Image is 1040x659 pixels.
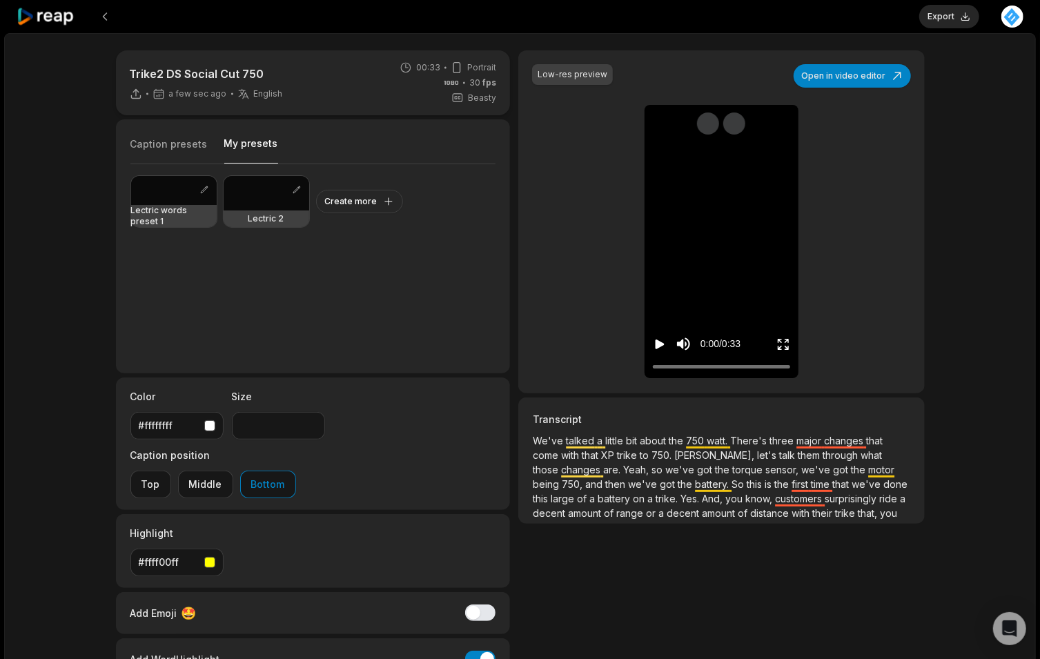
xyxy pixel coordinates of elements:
[585,478,605,490] span: and
[551,493,577,504] span: large
[139,418,199,433] div: #ffffffff
[675,335,692,353] button: Mute sound
[568,507,604,519] span: amount
[779,449,798,461] span: talk
[715,464,732,475] span: the
[796,435,824,446] span: major
[658,507,667,519] span: a
[533,493,551,504] span: this
[792,478,811,490] span: first
[702,507,738,519] span: amount
[825,493,879,504] span: surprisingly
[823,449,861,461] span: through
[240,471,296,498] button: Bottom
[533,478,562,490] span: being
[533,449,561,461] span: come
[468,92,496,104] span: Beasty
[533,464,561,475] span: those
[776,331,790,357] button: Enter Fullscreen
[169,88,227,99] span: a few sec ago
[879,493,900,504] span: ride
[605,478,628,490] span: then
[700,337,740,351] div: 0:00 / 0:33
[750,507,792,519] span: distance
[678,478,695,490] span: the
[686,435,707,446] span: 750
[533,412,910,426] h3: Transcript
[738,507,750,519] span: of
[131,205,217,227] h3: Lectric words preset 1
[603,464,623,475] span: are.
[861,449,882,461] span: what
[651,464,665,475] span: so
[765,478,774,490] span: is
[656,493,680,504] span: trike.
[851,464,868,475] span: the
[702,493,725,504] span: And,
[538,68,607,81] div: Low-res preview
[725,493,745,504] span: you
[880,507,897,519] span: you
[605,435,626,446] span: little
[732,478,747,490] span: So
[811,478,832,490] span: time
[582,449,601,461] span: that
[178,471,233,498] button: Middle
[919,5,979,28] button: Export
[812,507,835,519] span: their
[467,61,496,74] span: Portrait
[469,77,496,89] span: 30
[792,507,812,519] span: with
[647,493,656,504] span: a
[130,606,177,620] span: Add Emoji
[695,478,732,490] span: battery.
[623,464,651,475] span: Yeah,
[130,66,283,82] p: Trike2 DS Social Cut 750
[181,604,197,622] span: 🤩
[757,449,779,461] span: let's
[833,464,851,475] span: got
[653,331,667,357] button: Play video
[651,449,674,461] span: 750.
[852,478,883,490] span: we've
[832,478,852,490] span: that
[617,449,640,461] span: trike
[824,435,866,446] span: changes
[316,190,403,213] button: Create more
[747,478,765,490] span: this
[730,435,769,446] span: There's
[633,493,647,504] span: on
[130,389,224,404] label: Color
[646,507,658,519] span: or
[732,464,765,475] span: torque
[680,493,702,504] span: Yes.
[707,435,730,446] span: watt.
[769,435,796,446] span: three
[139,555,199,569] div: #ffff00ff
[561,449,582,461] span: with
[533,507,568,519] span: decent
[674,449,757,461] span: [PERSON_NAME],
[628,478,660,490] span: we've
[616,507,646,519] span: range
[601,449,617,461] span: XP
[561,464,603,475] span: changes
[794,64,911,88] button: Open in video editor
[597,435,605,446] span: a
[533,435,566,446] span: We've
[254,88,283,99] span: English
[765,464,801,475] span: sensor,
[745,493,775,504] span: know,
[835,507,858,519] span: trike
[130,549,224,576] button: #ffff00ff
[416,61,440,74] span: 00:33
[798,449,823,461] span: them
[604,507,616,519] span: of
[562,478,585,490] span: 750,
[868,464,894,475] span: motor
[130,412,224,440] button: #ffffffff
[130,526,224,540] label: Highlight
[801,464,833,475] span: we've
[248,213,284,224] h3: Lectric 2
